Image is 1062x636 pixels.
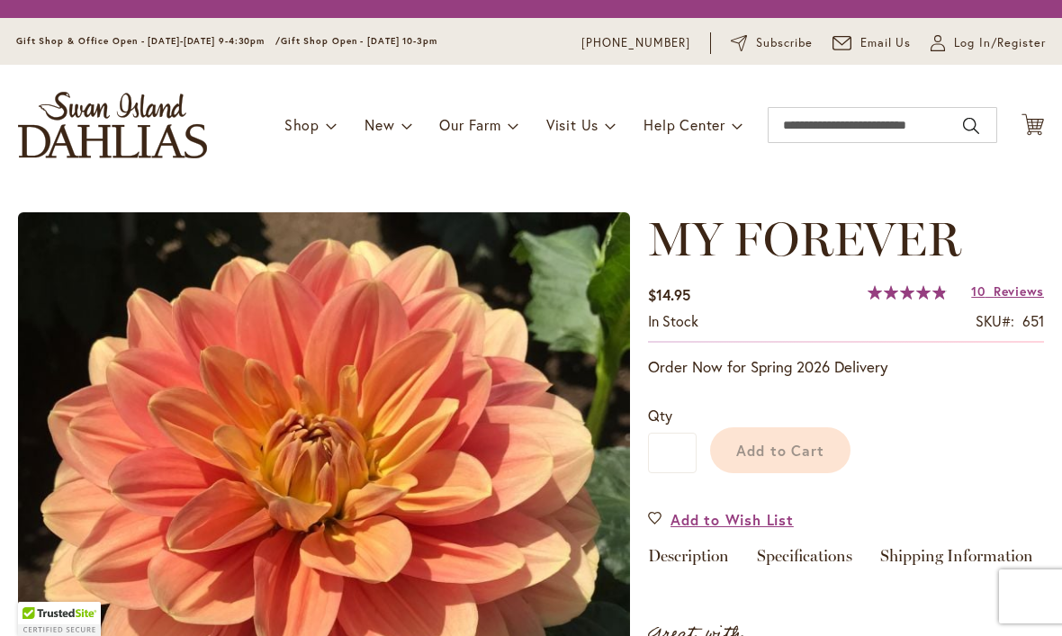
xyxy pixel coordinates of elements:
strong: SKU [976,311,1014,330]
span: Reviews [994,282,1044,300]
span: $14.95 [648,285,690,304]
span: In stock [648,311,698,330]
p: Order Now for Spring 2026 Delivery [648,356,1044,378]
span: MY FOREVER [648,211,961,267]
div: 651 [1022,311,1044,332]
span: Gift Shop & Office Open - [DATE]-[DATE] 9-4:30pm / [16,35,281,47]
span: Email Us [860,34,912,52]
a: [PHONE_NUMBER] [581,34,690,52]
a: Subscribe [731,34,813,52]
a: store logo [18,92,207,158]
span: Log In/Register [954,34,1046,52]
span: 10 [971,282,985,300]
a: Specifications [757,548,852,574]
span: Shop [284,115,319,134]
span: Gift Shop Open - [DATE] 10-3pm [281,35,437,47]
button: Search [963,112,979,140]
a: Description [648,548,729,574]
div: 97% [868,285,947,300]
div: Detailed Product Info [648,548,1044,574]
span: Subscribe [756,34,813,52]
a: Add to Wish List [648,509,794,530]
span: Visit Us [546,115,598,134]
span: Our Farm [439,115,500,134]
span: New [364,115,394,134]
a: Log In/Register [931,34,1046,52]
span: Help Center [643,115,725,134]
a: 10 Reviews [971,282,1044,300]
div: Availability [648,311,698,332]
a: Shipping Information [880,548,1033,574]
span: Qty [648,406,672,425]
iframe: Launch Accessibility Center [13,572,64,623]
span: Add to Wish List [670,509,794,530]
a: Email Us [832,34,912,52]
